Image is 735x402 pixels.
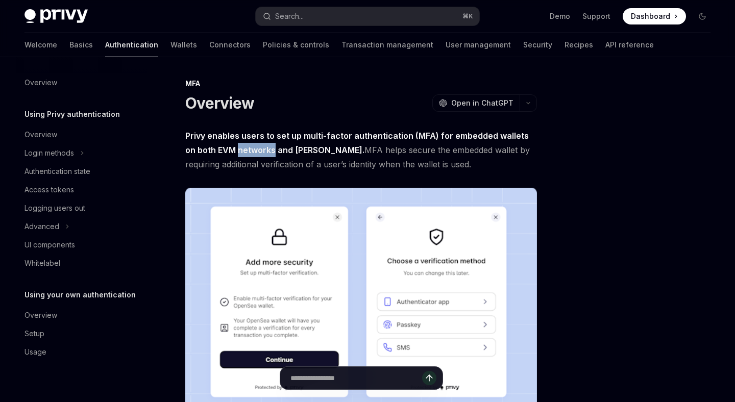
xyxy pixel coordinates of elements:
div: Access tokens [24,184,74,196]
span: Open in ChatGPT [451,98,513,108]
div: Usage [24,346,46,358]
span: ⌘ K [462,12,473,20]
div: Overview [24,129,57,141]
a: Setup [16,324,147,343]
div: Search... [275,10,304,22]
a: UI components [16,236,147,254]
a: Usage [16,343,147,361]
span: MFA helps secure the embedded wallet by requiring additional verification of a user’s identity wh... [185,129,537,171]
div: UI components [24,239,75,251]
a: Logging users out [16,199,147,217]
a: Connectors [209,33,251,57]
a: Security [523,33,552,57]
a: User management [446,33,511,57]
a: Support [582,11,610,21]
a: Whitelabel [16,254,147,272]
a: Authentication state [16,162,147,181]
a: Overview [16,73,147,92]
a: Dashboard [623,8,686,24]
div: Logging users out [24,202,85,214]
h5: Using your own authentication [24,289,136,301]
div: Advanced [24,220,59,233]
div: Setup [24,328,44,340]
h1: Overview [185,94,254,112]
h5: Using Privy authentication [24,108,120,120]
div: Overview [24,309,57,321]
span: Dashboard [631,11,670,21]
a: Basics [69,33,93,57]
div: Login methods [24,147,74,159]
a: API reference [605,33,654,57]
a: Authentication [105,33,158,57]
div: Authentication state [24,165,90,178]
a: Transaction management [341,33,433,57]
a: Welcome [24,33,57,57]
button: Open in ChatGPT [432,94,520,112]
a: Policies & controls [263,33,329,57]
a: Access tokens [16,181,147,199]
div: Overview [24,77,57,89]
button: Toggle dark mode [694,8,710,24]
img: dark logo [24,9,88,23]
a: Demo [550,11,570,21]
a: Recipes [565,33,593,57]
a: Wallets [170,33,197,57]
div: MFA [185,79,537,89]
a: Overview [16,306,147,324]
button: Search...⌘K [256,7,479,26]
a: Overview [16,125,147,144]
button: Send message [422,371,436,385]
strong: Privy enables users to set up multi-factor authentication (MFA) for embedded wallets on both EVM ... [185,131,529,155]
div: Whitelabel [24,257,60,269]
